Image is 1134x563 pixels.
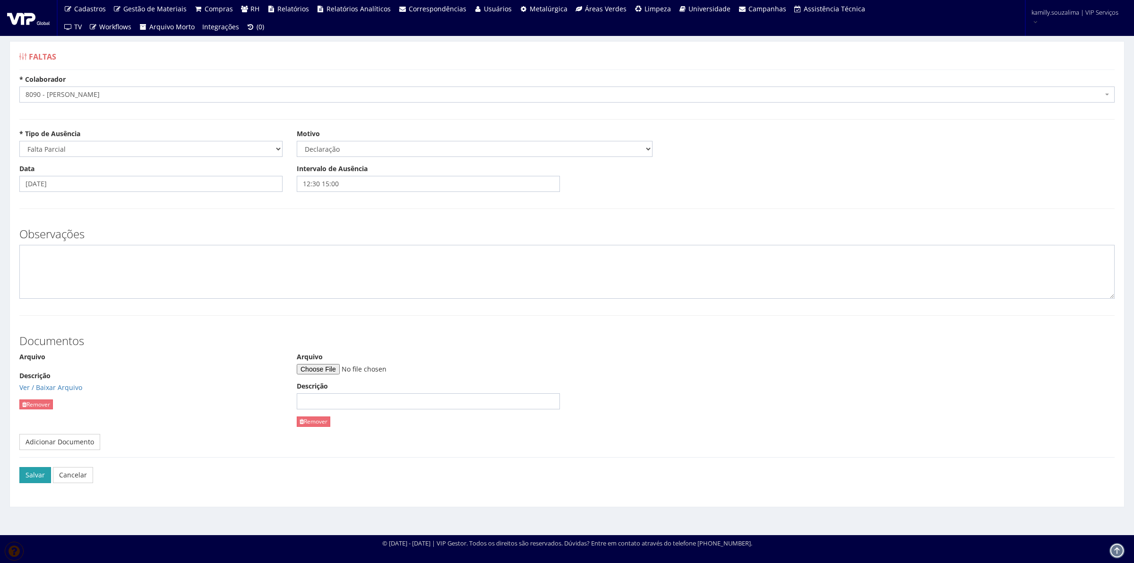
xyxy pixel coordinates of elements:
span: Relatórios Analíticos [326,4,391,13]
span: 8090 - LETICIA REGINA DE SOUZA [26,90,1103,99]
span: Áreas Verdes [585,4,627,13]
div: © [DATE] - [DATE] | VIP Gestor. Todos os direitos são reservados. Dúvidas? Entre em contato atrav... [382,539,752,548]
a: Remover [297,416,330,426]
a: Integrações [198,18,243,36]
span: TV [74,22,82,31]
input: __:__ __:__ [297,176,560,192]
label: * Tipo de Ausência [19,129,80,139]
span: Usuários [484,4,512,13]
span: Campanhas [748,4,786,13]
a: (0) [243,18,268,36]
label: Descrição [297,381,328,391]
span: Arquivo Morto [149,22,195,31]
a: Remover [19,399,53,409]
span: Gestão de Materiais [123,4,187,13]
span: 8090 - LETICIA REGINA DE SOUZA [19,87,1115,103]
span: RH [250,4,259,13]
label: Intervalo de Ausência [297,164,368,173]
a: TV [60,18,86,36]
label: Arquivo [19,352,45,362]
span: Correspondências [409,4,466,13]
label: Motivo [297,129,320,139]
a: Workflows [86,18,136,36]
span: Universidade [688,4,730,13]
a: Adicionar Documento [19,434,100,450]
span: Relatórios [277,4,309,13]
label: Descrição [19,371,51,381]
span: (0) [257,22,264,31]
button: Salvar [19,467,51,483]
span: Limpeza [644,4,671,13]
span: Compras [205,4,233,13]
label: Arquivo [297,352,323,362]
label: Data [19,164,34,173]
span: Metalúrgica [530,4,567,13]
span: Faltas [29,52,56,62]
span: Integrações [202,22,239,31]
label: * Colaborador [19,75,66,84]
span: Workflows [99,22,131,31]
a: Ver / Baixar Arquivo [19,383,82,392]
span: Assistência Técnica [804,4,865,13]
h3: Documentos [19,335,1115,347]
h3: Observações [19,228,1115,240]
a: Arquivo Morto [135,18,198,36]
span: kamilly.souzalima | VIP Serviços [1031,8,1118,17]
a: Cancelar [53,467,93,483]
span: Cadastros [74,4,106,13]
img: logo [7,11,50,25]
